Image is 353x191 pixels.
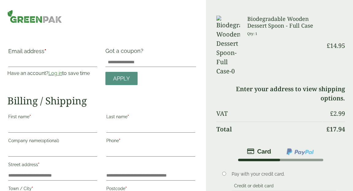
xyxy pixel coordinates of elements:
a: Log in [48,70,62,76]
h3: Biodegradable Wooden Dessert Spoon - Full Case [247,16,322,29]
abbr: required [44,48,46,54]
p: Have an account? to save time [7,70,98,77]
img: Biodegradable Wooden Dessert Spoon-Full Case-0 [216,16,240,76]
abbr: required [127,114,129,119]
abbr: required [32,186,33,191]
label: Got a coupon? [105,48,146,57]
img: stripe.png [247,148,271,155]
label: Email address [8,49,97,57]
label: Last name [106,112,195,123]
span: Apply [113,75,130,82]
span: £ [326,125,330,133]
abbr: required [119,138,120,143]
small: Qty: 1 [247,31,257,36]
th: Total [216,122,322,137]
abbr: required [38,162,40,167]
label: Credit or debit card [232,183,276,190]
bdi: 17.94 [326,125,345,133]
label: First name [8,112,97,123]
span: £ [327,41,330,50]
bdi: 2.99 [330,109,345,118]
th: VAT [216,106,322,121]
p: Pay with your credit card. [232,171,336,177]
span: £ [330,109,333,118]
abbr: required [29,114,31,119]
span: (optional) [40,138,59,143]
abbr: required [125,186,127,191]
td: Enter your address to view shipping options. [216,82,345,106]
label: Company name [8,136,97,147]
a: Apply [105,72,138,85]
img: ppcp-gateway.png [286,148,314,156]
bdi: 14.95 [327,41,345,50]
label: Phone [106,136,195,147]
h2: Billing / Shipping [7,95,196,107]
label: Street address [8,160,97,171]
img: GreenPak Supplies [7,10,62,23]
